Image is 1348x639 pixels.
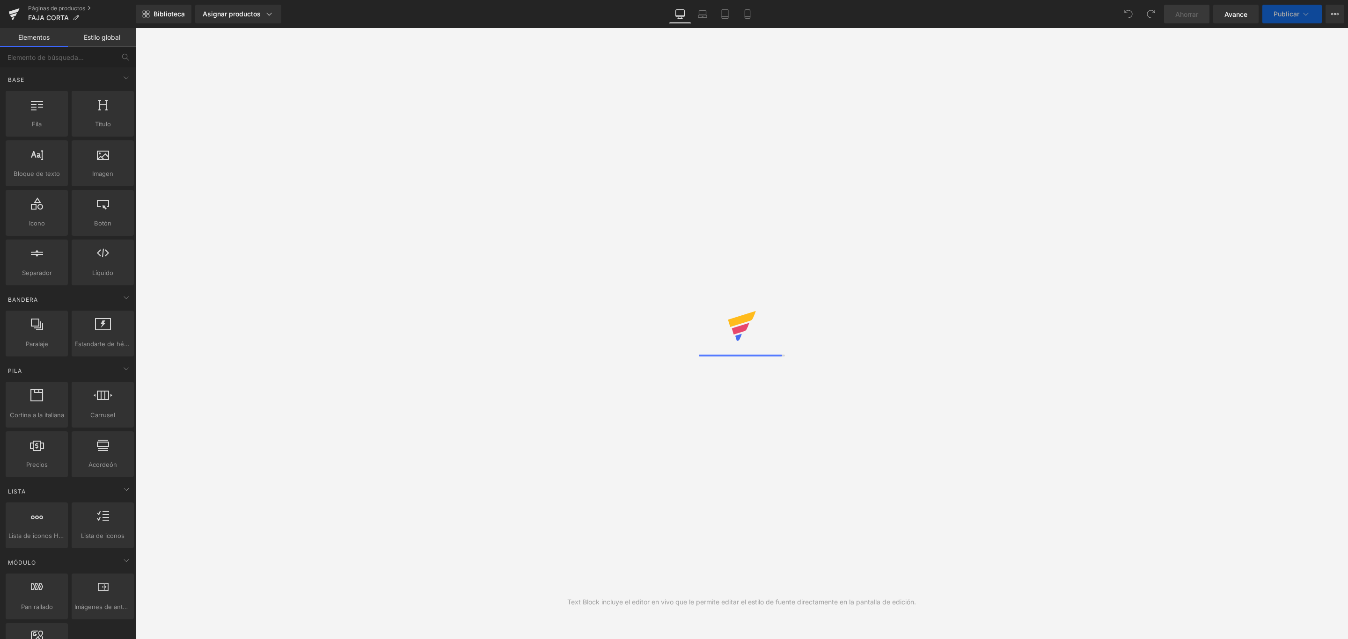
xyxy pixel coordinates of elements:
[28,5,85,12] font: Páginas de productos
[26,340,48,348] font: Paralaje
[8,532,66,539] font: Lista de iconos Hoz
[81,532,125,539] font: Lista de iconos
[1224,10,1247,18] font: Avance
[26,461,48,468] font: Precios
[203,10,261,18] font: Asignar productos
[1175,10,1198,18] font: Ahorrar
[28,5,136,12] a: Páginas de productos
[92,170,113,177] font: Imagen
[136,5,191,23] a: Nueva Biblioteca
[28,14,69,22] font: FAJA CORTA
[1326,5,1344,23] button: Más
[14,170,60,177] font: Bloque de texto
[154,10,185,18] font: Biblioteca
[1119,5,1138,23] button: Deshacer
[1142,5,1160,23] button: Rehacer
[691,5,714,23] a: Computadora portátil
[94,219,111,227] font: Botón
[29,219,45,227] font: Icono
[8,559,36,566] font: Módulo
[736,5,759,23] a: Móvil
[22,269,52,276] font: Separador
[90,411,115,419] font: Carrusel
[21,603,53,610] font: Pan rallado
[1213,5,1259,23] a: Avance
[88,461,117,468] font: Acordeón
[567,598,916,606] font: Text Block incluye el editor en vivo que le permite editar el estilo de fuente directamente en la...
[669,5,691,23] a: De oficina
[74,340,134,348] font: Estandarte de héroe
[74,603,162,610] font: Imágenes de antes y después
[10,411,64,419] font: Cortina a la italiana
[32,120,42,128] font: Fila
[8,367,22,374] font: Pila
[8,76,24,83] font: Base
[92,269,113,276] font: Líquido
[84,33,120,41] font: Estilo global
[18,33,50,41] font: Elementos
[8,296,38,303] font: Bandera
[95,120,111,128] font: Título
[1274,10,1299,18] font: Publicar
[1262,5,1322,23] button: Publicar
[8,488,26,495] font: Lista
[714,5,736,23] a: Tableta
